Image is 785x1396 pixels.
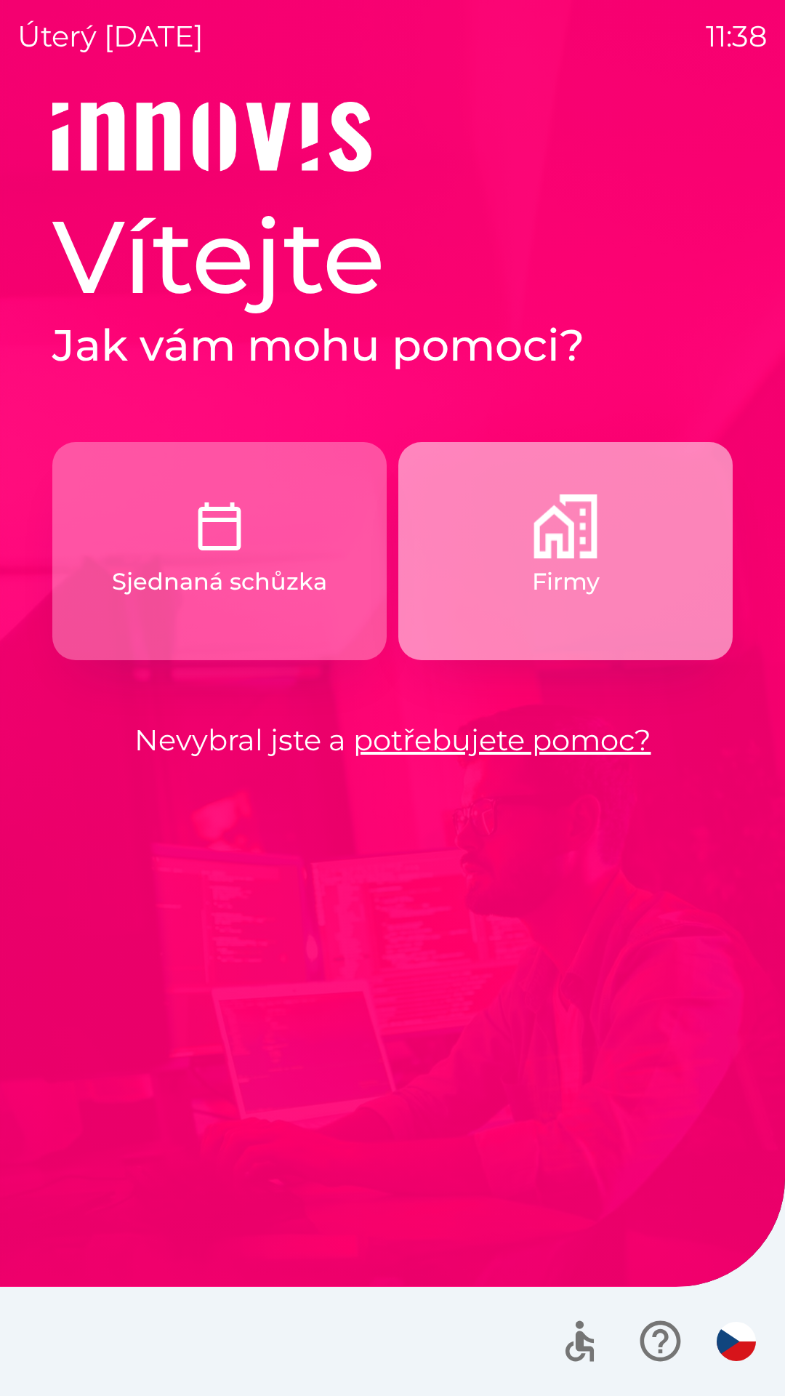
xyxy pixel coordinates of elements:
[717,1322,756,1361] img: cs flag
[532,564,600,599] p: Firmy
[17,15,204,58] p: úterý [DATE]
[706,15,768,58] p: 11:38
[52,718,733,762] p: Nevybral jste a
[52,102,733,172] img: Logo
[188,494,251,558] img: c9327dbc-1a48-4f3f-9883-117394bbe9e6.png
[52,442,387,660] button: Sjednaná schůzka
[534,494,597,558] img: 9a63d080-8abe-4a1b-b674-f4d7141fb94c.png
[52,195,733,318] h1: Vítejte
[398,442,733,660] button: Firmy
[52,318,733,372] h2: Jak vám mohu pomoci?
[353,722,651,758] a: potřebujete pomoc?
[112,564,327,599] p: Sjednaná schůzka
